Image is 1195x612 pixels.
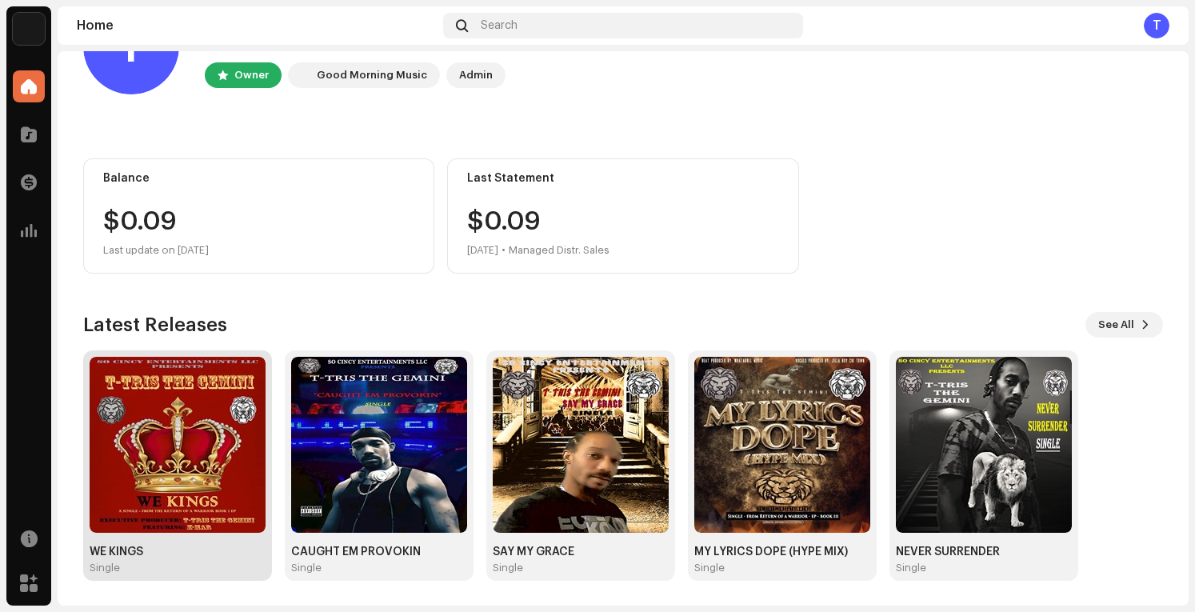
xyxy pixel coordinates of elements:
[90,357,266,533] img: d447adff-f719-4d70-a911-9e6d04620492
[1085,312,1163,338] button: See All
[694,546,870,558] div: MY LYRICS DOPE (HYPE MIX)
[896,562,926,574] div: Single
[502,241,506,260] div: •
[90,562,120,574] div: Single
[103,241,414,260] div: Last update on [DATE]
[90,546,266,558] div: WE KINGS
[694,357,870,533] img: bc3e8f7d-17c7-42dd-a898-39f6406116b8
[896,357,1072,533] img: 4552faca-07c0-4208-8a6a-1f495d866a51
[291,562,322,574] div: Single
[13,13,45,45] img: 4d355f5d-9311-46a2-b30d-525bdb8252bf
[234,66,269,85] div: Owner
[83,158,434,274] re-o-card-value: Balance
[447,158,798,274] re-o-card-value: Last Statement
[103,172,414,185] div: Balance
[1144,13,1169,38] div: T
[1098,309,1134,341] span: See All
[291,546,467,558] div: CAUGHT EM PROVOKIN
[481,19,518,32] span: Search
[493,562,523,574] div: Single
[467,241,498,260] div: [DATE]
[896,546,1072,558] div: NEVER SURRENDER
[83,312,227,338] h3: Latest Releases
[291,357,467,533] img: 5ff4389f-f64b-4606-a322-96080fd769e9
[493,546,669,558] div: SAY MY GRACE
[694,562,725,574] div: Single
[467,172,778,185] div: Last Statement
[291,66,310,85] img: 4d355f5d-9311-46a2-b30d-525bdb8252bf
[77,19,437,32] div: Home
[459,66,493,85] div: Admin
[317,66,427,85] div: Good Morning Music
[509,241,609,260] div: Managed Distr. Sales
[493,357,669,533] img: 21dc6bdf-a52f-45c0-b074-c0a421ef1e0c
